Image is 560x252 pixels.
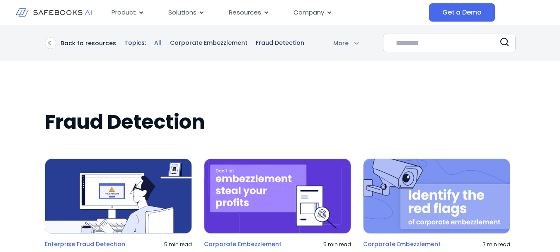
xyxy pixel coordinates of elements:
[105,5,429,21] div: Menu Toggle
[112,8,136,17] span: Product
[154,39,162,47] a: All
[168,8,196,17] span: Solutions
[204,240,281,248] a: Corporate Embezzlement
[256,39,304,47] a: Fraud Detection
[229,8,261,17] span: Resources
[293,8,324,17] span: Company
[170,39,247,47] a: Corporate Embezzlement
[45,110,516,134] h2: Fraud Detection
[204,159,351,234] img: a purple background with the words don't let embezzlement steal your
[124,39,146,47] p: Topics:
[164,241,192,248] p: 5 min read
[363,159,510,234] img: a security camera with the words identity the red flags of corporate embeziement
[45,240,125,248] a: Enterprise Fraud Detection
[45,159,192,234] img: a man sitting in front of a computer screen
[442,8,482,17] span: Get a Demo
[45,37,116,49] a: Back to resources
[105,5,429,21] nav: Menu
[323,241,351,248] p: 5 min read
[363,240,441,248] a: Corporate Embezzlement
[61,39,116,47] p: Back to resources
[323,39,359,47] div: More
[429,3,495,22] a: Get a Demo
[483,241,510,248] p: 7 min read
